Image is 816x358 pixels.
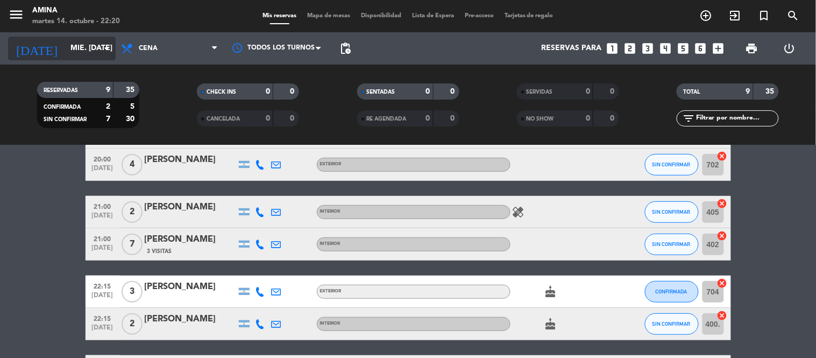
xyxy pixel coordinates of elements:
[44,117,87,122] span: SIN CONFIRMAR
[130,103,137,110] strong: 5
[645,313,699,335] button: SIN CONFIRMAR
[89,232,116,244] span: 21:00
[122,234,143,255] span: 7
[544,318,557,331] i: cake
[100,42,113,55] i: arrow_drop_down
[623,41,637,55] i: looks_two
[586,115,590,122] strong: 0
[266,115,270,122] strong: 0
[407,13,459,19] span: Lista de Espera
[122,201,143,223] span: 2
[658,41,672,55] i: looks_4
[8,37,65,60] i: [DATE]
[729,9,742,22] i: exit_to_app
[512,206,525,219] i: healing
[145,200,236,214] div: [PERSON_NAME]
[320,162,342,166] span: EXTERIOR
[450,88,457,95] strong: 0
[145,153,236,167] div: [PERSON_NAME]
[610,88,616,95] strong: 0
[652,241,691,247] span: SIN CONFIRMAR
[320,242,340,246] span: INTERIOR
[682,112,695,125] i: filter_list
[717,151,728,162] i: cancel
[758,9,771,22] i: turned_in_not
[320,321,340,326] span: INTERIOR
[652,209,691,215] span: SIN CONFIRMAR
[695,113,778,124] input: Filtrar por nombre...
[683,89,700,95] span: TOTAL
[694,41,708,55] i: looks_6
[586,88,590,95] strong: 0
[106,103,110,110] strong: 2
[106,86,110,94] strong: 9
[499,13,559,19] span: Tarjetas de regalo
[367,116,407,122] span: RE AGENDADA
[700,9,713,22] i: add_circle_outline
[717,230,728,241] i: cancel
[44,104,81,110] span: CONFIRMADA
[8,6,24,26] button: menu
[426,88,430,95] strong: 0
[746,42,758,55] span: print
[367,89,395,95] span: SENTADAS
[32,16,120,27] div: martes 14. octubre - 22:20
[610,115,616,122] strong: 0
[783,42,796,55] i: power_settings_new
[541,44,601,53] span: Reservas para
[122,281,143,303] span: 3
[106,115,110,123] strong: 7
[771,32,808,65] div: LOG OUT
[426,115,430,122] strong: 0
[641,41,655,55] i: looks_3
[290,88,297,95] strong: 0
[139,45,158,52] span: Cena
[746,88,750,95] strong: 9
[145,233,236,247] div: [PERSON_NAME]
[257,13,302,19] span: Mis reservas
[645,201,699,223] button: SIN CONFIRMAR
[676,41,690,55] i: looks_5
[122,154,143,176] span: 4
[320,209,340,214] span: INTERIOR
[44,88,78,93] span: RESERVADAS
[645,234,699,255] button: SIN CONFIRMAR
[8,6,24,23] i: menu
[207,116,240,122] span: CANCELADA
[717,310,728,321] i: cancel
[89,292,116,304] span: [DATE]
[320,289,342,293] span: EXTERIOR
[89,152,116,165] span: 20:00
[544,285,557,298] i: cake
[652,162,691,167] span: SIN CONFIRMAR
[450,115,457,122] strong: 0
[126,115,137,123] strong: 30
[89,324,116,336] span: [DATE]
[147,247,172,256] span: 3 Visitas
[339,42,352,55] span: pending_actions
[89,279,116,292] span: 22:15
[32,5,120,16] div: Amina
[290,115,297,122] strong: 0
[527,89,553,95] span: SERVIDAS
[89,165,116,177] span: [DATE]
[89,244,116,257] span: [DATE]
[787,9,800,22] i: search
[645,154,699,176] button: SIN CONFIRMAR
[89,200,116,212] span: 21:00
[527,116,554,122] span: NO SHOW
[717,198,728,209] i: cancel
[89,212,116,224] span: [DATE]
[717,278,728,289] i: cancel
[652,321,691,327] span: SIN CONFIRMAR
[645,281,699,303] button: CONFIRMADA
[126,86,137,94] strong: 35
[207,89,236,95] span: CHECK INS
[656,289,687,294] span: CONFIRMADA
[605,41,619,55] i: looks_one
[356,13,407,19] span: Disponibilidad
[266,88,270,95] strong: 0
[766,88,777,95] strong: 35
[302,13,356,19] span: Mapa de mesas
[122,313,143,335] span: 2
